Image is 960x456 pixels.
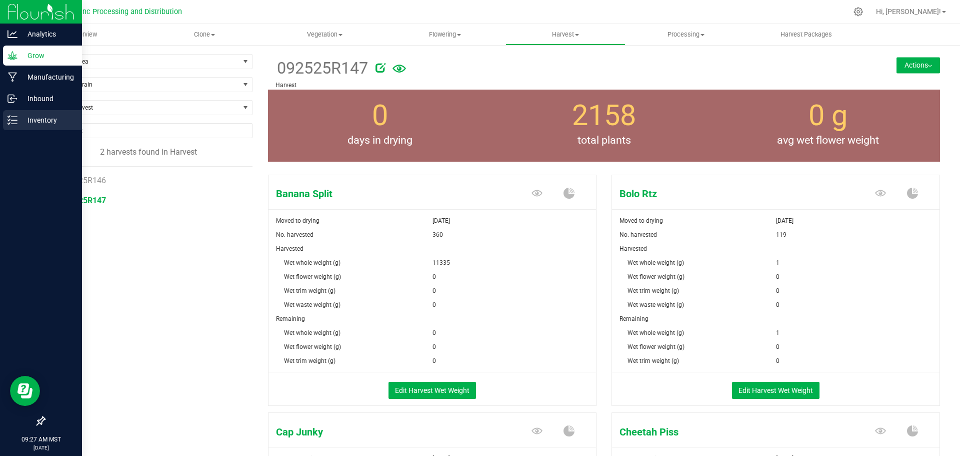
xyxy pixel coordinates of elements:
[388,382,476,399] button: Edit Harvest Wet Weight
[10,376,40,406] iframe: Resource center
[432,326,436,340] span: 0
[284,273,341,280] span: Wet flower weight (g)
[776,340,779,354] span: 0
[4,444,77,451] p: [DATE]
[58,30,110,39] span: Overview
[372,99,388,132] span: 0
[896,57,940,73] button: Actions
[17,50,77,62] p: Grow
[432,284,436,298] span: 0
[265,30,384,39] span: Vegetation
[7,29,17,39] inline-svg: Analytics
[275,81,820,90] p: Harvest
[17,28,77,40] p: Analytics
[432,256,450,270] span: 11335
[17,93,77,105] p: Inbound
[284,301,340,308] span: Wet waste weight (g)
[17,71,77,83] p: Manufacturing
[776,284,779,298] span: 0
[144,24,265,45] a: Clone
[17,114,77,126] p: Inventory
[268,186,486,201] span: Banana Split
[776,256,779,270] span: 1
[24,24,144,45] a: Overview
[852,7,864,17] div: Manage settings
[767,30,845,39] span: Harvest Packages
[276,245,303,252] span: Harvested
[60,176,106,185] span: 091725R146
[746,24,866,45] a: Harvest Packages
[44,146,252,158] div: 2 harvests found in Harvest
[723,90,932,162] group-info-box: Average wet flower weight
[276,315,305,322] span: Remaining
[7,51,17,61] inline-svg: Grow
[505,24,626,45] a: Harvest
[432,270,436,284] span: 0
[276,231,313,238] span: No. harvested
[626,30,745,39] span: Processing
[776,270,779,284] span: 0
[627,287,679,294] span: Wet trim weight (g)
[808,99,847,132] span: 0 g
[7,115,17,125] inline-svg: Inventory
[732,382,819,399] button: Edit Harvest Wet Weight
[284,357,335,364] span: Wet trim weight (g)
[627,343,684,350] span: Wet flower weight (g)
[264,24,385,45] a: Vegetation
[4,435,77,444] p: 09:27 AM MST
[44,124,252,138] input: NO DATA FOUND
[627,329,684,336] span: Wet whole weight (g)
[572,99,636,132] span: 2158
[44,55,239,69] span: Filter by area
[619,245,647,252] span: Harvested
[776,214,793,228] span: [DATE]
[60,196,106,205] span: 092525R147
[432,340,436,354] span: 0
[268,133,492,149] span: days in drying
[432,228,443,242] span: 360
[239,55,252,69] span: select
[619,231,657,238] span: No. harvested
[506,30,625,39] span: Harvest
[276,217,319,224] span: Moved to drying
[29,8,182,16] span: Globe Farmacy Inc Processing and Distribution
[776,326,779,340] span: 1
[7,94,17,104] inline-svg: Inbound
[619,217,663,224] span: Moved to drying
[499,90,708,162] group-info-box: Total number of plants
[612,186,830,201] span: Bolo Rtz
[275,90,484,162] group-info-box: Days in drying
[776,298,779,312] span: 0
[284,287,335,294] span: Wet trim weight (g)
[627,273,684,280] span: Wet flower weight (g)
[716,133,940,149] span: avg wet flower weight
[44,78,239,92] span: Filter by Strain
[44,101,239,115] span: Find a Harvest
[7,72,17,82] inline-svg: Manufacturing
[627,301,684,308] span: Wet waste weight (g)
[876,8,941,16] span: Hi, [PERSON_NAME]!
[145,30,264,39] span: Clone
[776,228,786,242] span: 119
[275,56,368,81] span: 092525R147
[432,214,450,228] span: [DATE]
[619,315,648,322] span: Remaining
[385,30,505,39] span: Flowering
[776,354,779,368] span: 0
[627,357,679,364] span: Wet trim weight (g)
[492,133,716,149] span: total plants
[625,24,746,45] a: Processing
[284,329,340,336] span: Wet whole weight (g)
[385,24,505,45] a: Flowering
[627,259,684,266] span: Wet whole weight (g)
[432,354,436,368] span: 0
[284,343,341,350] span: Wet flower weight (g)
[268,424,486,439] span: Cap Junky
[432,298,436,312] span: 0
[284,259,340,266] span: Wet whole weight (g)
[612,424,830,439] span: Cheetah Piss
